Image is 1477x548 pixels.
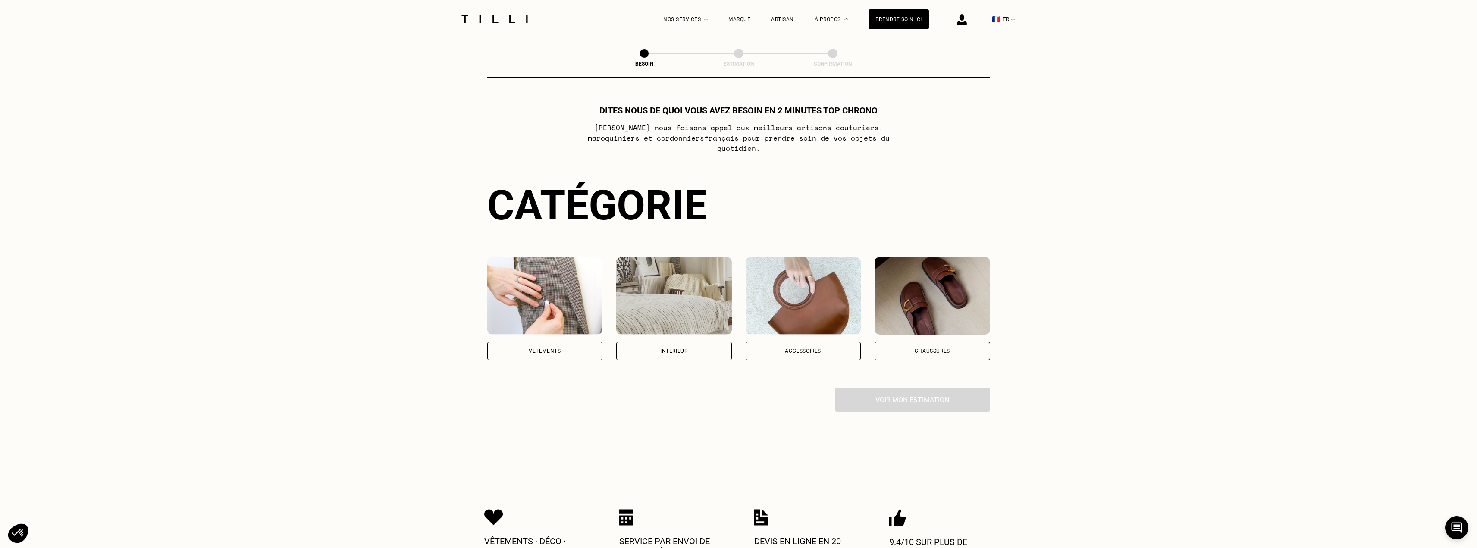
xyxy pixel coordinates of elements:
div: Vêtements [529,348,561,354]
div: Chaussures [915,348,950,354]
img: Logo du service de couturière Tilli [458,15,531,23]
p: [PERSON_NAME] nous faisons appel aux meilleurs artisans couturiers , maroquiniers et cordonniers ... [568,122,909,153]
img: Chaussures [875,257,990,335]
img: Accessoires [746,257,861,335]
img: Icon [484,509,503,526]
h1: Dites nous de quoi vous avez besoin en 2 minutes top chrono [599,105,878,116]
div: Besoin [601,61,687,67]
div: Accessoires [785,348,821,354]
div: Intérieur [660,348,687,354]
img: Menu déroulant à propos [844,18,848,20]
img: Icon [754,509,768,526]
img: Vêtements [487,257,603,335]
div: Catégorie [487,181,990,229]
img: Intérieur [616,257,732,335]
div: Estimation [696,61,782,67]
img: Menu déroulant [704,18,708,20]
img: Icon [889,509,906,526]
a: Artisan [771,16,794,22]
a: Prendre soin ici [869,9,929,29]
a: Marque [728,16,750,22]
span: 🇫🇷 [992,15,1000,23]
img: icône connexion [957,14,967,25]
div: Confirmation [790,61,876,67]
img: Icon [619,509,633,526]
img: menu déroulant [1011,18,1015,20]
